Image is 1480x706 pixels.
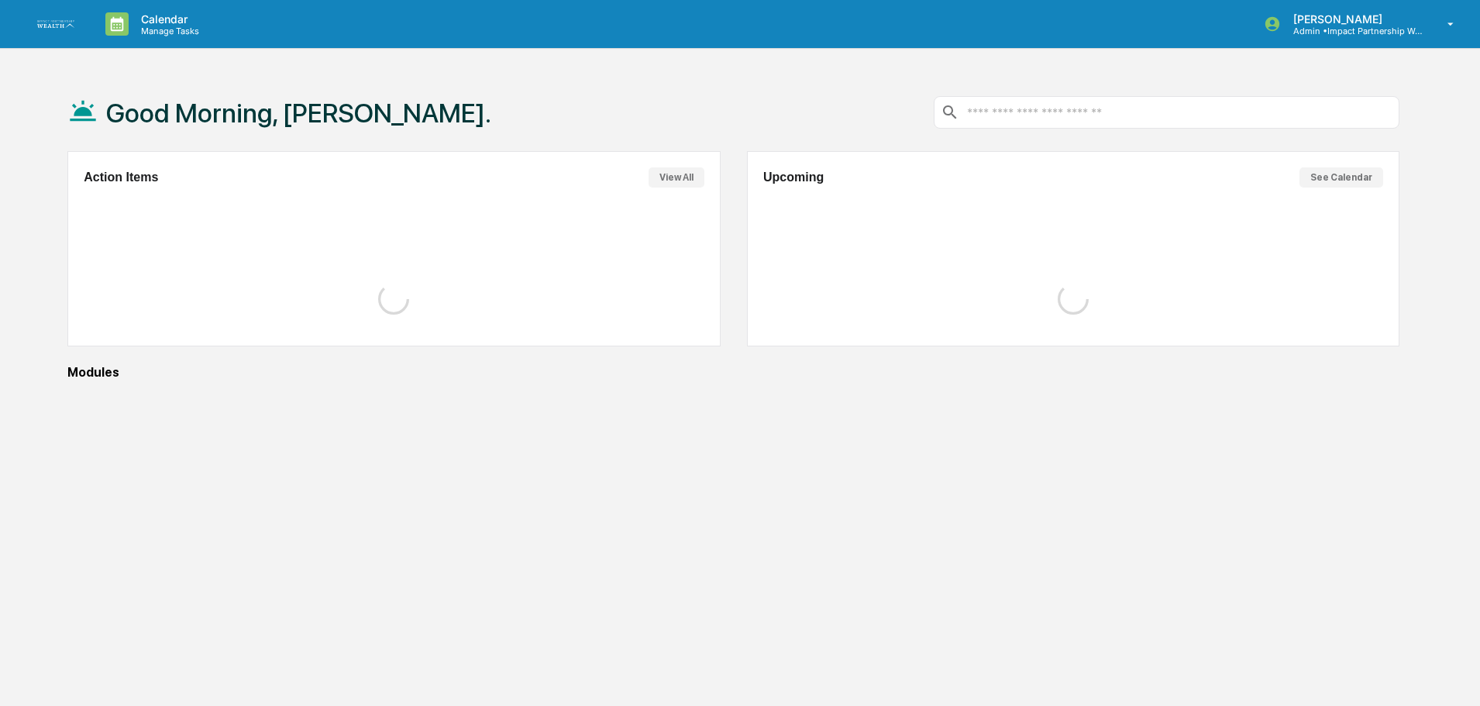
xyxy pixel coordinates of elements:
p: Manage Tasks [129,26,207,36]
h1: Good Morning, [PERSON_NAME]. [106,98,491,129]
p: Admin • Impact Partnership Wealth [1281,26,1425,36]
div: Modules [67,365,1399,380]
p: [PERSON_NAME] [1281,12,1425,26]
p: Calendar [129,12,207,26]
button: View All [649,167,704,188]
img: logo [37,20,74,29]
button: See Calendar [1299,167,1383,188]
h2: Action Items [84,170,158,184]
h2: Upcoming [763,170,824,184]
